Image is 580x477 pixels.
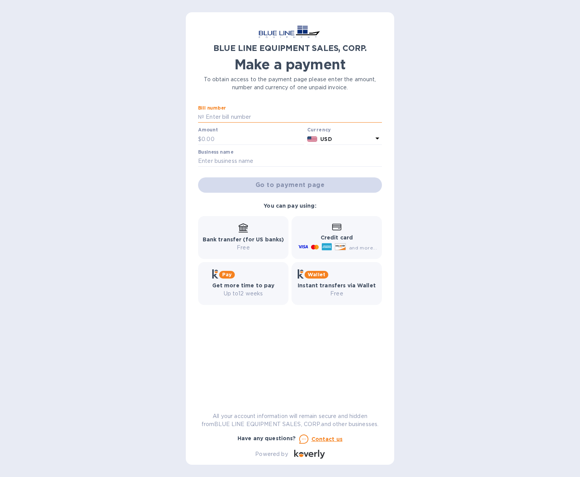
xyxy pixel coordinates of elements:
b: Pay [222,272,232,277]
b: Wallet [308,272,325,277]
p: Free [298,290,376,298]
input: Enter business name [198,156,382,167]
input: 0.00 [202,133,304,145]
input: Enter bill number [204,111,382,123]
b: Instant transfers via Wallet [298,282,376,288]
label: Amount [198,128,218,133]
b: Bank transfer (for US banks) [203,236,284,243]
b: Credit card [321,234,353,241]
u: Contact us [311,436,343,442]
h1: Make a payment [198,56,382,72]
p: To obtain access to the payment page please enter the amount, number and currency of one unpaid i... [198,75,382,92]
b: USD [320,136,332,142]
b: You can pay using: [264,203,316,209]
b: Currency [307,127,331,133]
b: BLUE LINE EQUIPMENT SALES, CORP. [213,43,367,53]
label: Bill number [198,106,226,110]
p: All your account information will remain secure and hidden from BLUE LINE EQUIPMENT SALES, CORP. ... [198,412,382,428]
b: Get more time to pay [212,282,275,288]
img: USD [307,136,318,142]
span: and more... [349,245,377,251]
p: $ [198,135,202,143]
p: Up to 12 weeks [212,290,275,298]
label: Business name [198,150,233,154]
p: № [198,113,204,121]
p: Free [203,244,284,252]
p: Powered by [255,450,288,458]
b: Have any questions? [238,435,296,441]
